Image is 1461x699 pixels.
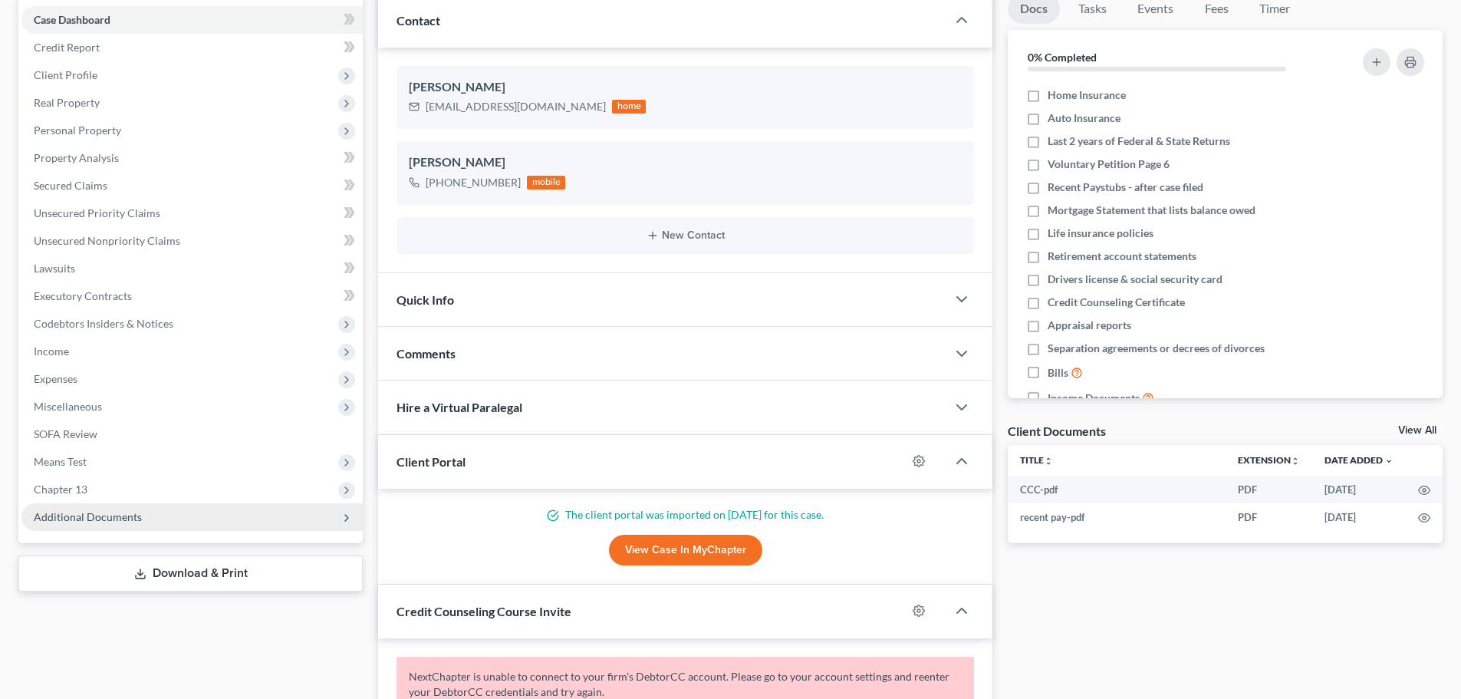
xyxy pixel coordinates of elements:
[1008,503,1226,531] td: recent pay-pdf
[1291,457,1300,466] i: unfold_more
[34,13,110,26] span: Case Dashboard
[1020,454,1053,466] a: Titleunfold_more
[1048,203,1255,218] span: Mortgage Statement that lists balance owed
[34,400,102,413] span: Miscellaneous
[1226,503,1312,531] td: PDF
[21,255,363,282] a: Lawsuits
[34,68,97,81] span: Client Profile
[397,507,974,523] p: The client portal was imported on [DATE] for this case.
[34,372,77,385] span: Expenses
[34,455,87,468] span: Means Test
[397,13,440,28] span: Contact
[409,229,962,242] button: New Contact
[1312,476,1406,503] td: [DATE]
[409,78,962,97] div: [PERSON_NAME]
[1048,295,1185,310] span: Credit Counseling Certificate
[21,420,363,448] a: SOFA Review
[1048,272,1222,287] span: Drivers license & social security card
[34,179,107,192] span: Secured Claims
[1048,134,1230,149] span: Last 2 years of Federal & State Returns
[1048,318,1131,333] span: Appraisal reports
[34,234,180,247] span: Unsecured Nonpriority Claims
[409,153,962,172] div: [PERSON_NAME]
[426,99,606,114] div: [EMAIL_ADDRESS][DOMAIN_NAME]
[397,454,466,469] span: Client Portal
[527,176,565,190] div: mobile
[34,317,173,330] span: Codebtors Insiders & Notices
[1048,341,1265,356] span: Separation agreements or decrees of divorces
[34,124,121,137] span: Personal Property
[21,172,363,199] a: Secured Claims
[397,346,456,361] span: Comments
[1238,454,1300,466] a: Extensionunfold_more
[1008,476,1226,503] td: CCC-pdf
[21,227,363,255] a: Unsecured Nonpriority Claims
[1384,457,1394,466] i: expand_more
[1048,249,1196,264] span: Retirement account statements
[34,262,75,275] span: Lawsuits
[1028,51,1097,64] strong: 0% Completed
[1048,365,1068,381] span: Bills
[34,510,142,523] span: Additional Documents
[34,483,87,496] span: Chapter 13
[34,41,100,54] span: Credit Report
[18,556,363,592] a: Download & Print
[1226,476,1312,503] td: PDF
[1008,423,1106,439] div: Client Documents
[426,175,521,190] div: [PHONE_NUMBER]
[21,282,363,310] a: Executory Contracts
[1044,457,1053,466] i: unfold_more
[34,96,100,109] span: Real Property
[21,34,363,61] a: Credit Report
[1324,454,1394,466] a: Date Added expand_more
[1398,425,1436,436] a: View All
[34,151,119,164] span: Property Analysis
[1048,391,1140,406] span: Income Documents
[34,289,132,302] span: Executory Contracts
[1312,503,1406,531] td: [DATE]
[21,144,363,172] a: Property Analysis
[1048,110,1120,126] span: Auto Insurance
[1048,226,1153,241] span: Life insurance policies
[397,604,571,618] span: Credit Counseling Course Invite
[34,206,160,219] span: Unsecured Priority Claims
[21,199,363,227] a: Unsecured Priority Claims
[1048,87,1126,103] span: Home Insurance
[1048,157,1170,172] span: Voluntary Petition Page 6
[397,292,454,307] span: Quick Info
[612,100,646,114] div: home
[609,535,762,565] a: View Case in MyChapter
[21,6,363,34] a: Case Dashboard
[1048,180,1203,195] span: Recent Paystubs - after case filed
[397,400,522,414] span: Hire a Virtual Paralegal
[34,427,97,440] span: SOFA Review
[34,345,69,358] span: Income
